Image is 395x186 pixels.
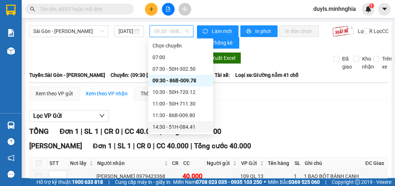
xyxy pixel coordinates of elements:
[355,27,374,35] span: Lọc CR
[279,25,319,37] button: In đơn chọn
[255,27,272,35] span: In phơi
[30,7,35,12] span: search
[100,127,102,136] span: |
[153,123,209,131] div: 14:30 - 51H-084.41
[117,142,131,150] span: SL 1
[29,127,49,136] span: TỔNG
[6,5,16,16] img: logo-vxr
[72,179,103,185] strong: 1900 633 818
[114,142,116,150] span: |
[124,127,158,136] span: CC 40.000
[197,25,239,37] button: syncLàm mới
[37,178,103,186] span: Hỗ trợ kỹ thuật:
[8,154,14,161] span: notification
[93,142,112,150] span: Đơn 1
[33,26,104,37] span: Sài Gòn - Phan Rí
[241,159,258,167] span: VP Gửi
[212,27,233,35] span: Làm mới
[153,111,209,119] div: 11:30 - 86B-009.80
[212,39,233,47] span: Thống kê
[35,90,73,98] div: Xem theo VP gửi
[153,100,209,108] div: 11:00 - 50H-711.30
[240,25,278,37] button: printerIn phơi
[137,142,151,150] span: CR 0
[203,29,209,34] span: sync
[133,142,135,150] span: |
[308,4,362,13] span: duyls.minhnghia
[7,47,15,55] img: warehouse-icon
[235,71,299,79] span: Loại xe: Giường nằm 41 chỗ
[381,6,388,12] span: caret-down
[332,25,353,37] img: 9k=
[149,7,154,12] span: plus
[246,29,252,34] span: printer
[108,178,110,186] span: |
[7,121,15,129] img: warehouse-icon
[293,157,303,169] th: SL
[294,172,301,180] div: 1
[170,157,181,169] th: CR
[60,127,79,136] span: Đơn 1
[97,159,163,167] span: Người nhận
[153,88,209,96] div: 10:30 - 50H-720.12
[181,157,205,169] th: CC
[240,172,265,180] div: 109 QL 13
[173,178,262,186] span: Miền Nam
[190,142,192,150] span: |
[153,53,209,61] div: 07:00
[156,142,189,150] span: CC 40.000
[162,3,175,16] button: file-add
[148,40,213,51] div: Chọn chuyến
[325,178,326,186] span: |
[29,142,82,150] span: [PERSON_NAME]
[196,179,262,185] strong: 0708 023 035 - 0935 103 250
[99,113,105,119] span: down
[29,72,105,78] b: Tuyến: Sài Gòn - [PERSON_NAME]
[378,3,391,16] button: caret-down
[84,127,98,136] span: SL 1
[81,127,82,136] span: |
[179,3,191,16] button: aim
[364,157,387,169] th: ĐC Giao
[153,65,209,73] div: 07:30 - 50H-302.50
[48,157,68,169] th: STT
[365,6,372,12] img: icon-new-feature
[7,29,15,37] img: solution-icon
[119,27,133,35] input: 11/10/2025
[153,42,209,50] div: Chọn chuyến
[153,142,155,150] span: |
[40,5,125,13] input: Tìm tên, số ĐT hoặc mã đơn
[96,172,169,180] div: [PERSON_NAME] 0979423368
[33,111,62,120] span: Lọc VP Gửi
[197,37,239,49] button: bar-chartThống kê
[153,77,209,84] div: 09:30 - 86B-009.78
[212,54,235,62] span: Xuất Excel
[264,181,266,183] span: ⚪️
[121,127,123,136] span: |
[303,157,363,169] th: Ghi chú
[198,52,241,64] button: downloadXuất Excel
[370,3,373,8] span: 1
[183,171,203,181] div: 40.000
[115,178,171,186] span: Cung cấp máy in - giấy in:
[154,26,189,37] span: 09:30 - 86B-009.78
[215,71,230,79] span: Tài xế:
[70,159,88,167] span: Nơi lấy
[339,55,355,71] span: Đã giao
[111,71,163,79] span: Chuyến: (09:30 [DATE])
[379,55,395,71] span: Trên xe
[104,127,119,136] span: CR 0
[268,178,320,186] span: Miền Bắc
[166,7,171,12] span: file-add
[141,90,161,98] div: Thống kê
[8,138,14,145] span: question-circle
[289,179,320,185] strong: 0369 525 060
[145,3,158,16] button: plus
[207,159,232,167] span: Người gửi
[369,3,374,8] sup: 1
[194,142,251,150] span: Tổng cước 40.000
[182,7,187,12] span: aim
[266,157,293,169] th: Tên hàng
[355,179,360,185] span: copyright
[29,110,109,122] button: Lọc VP Gửi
